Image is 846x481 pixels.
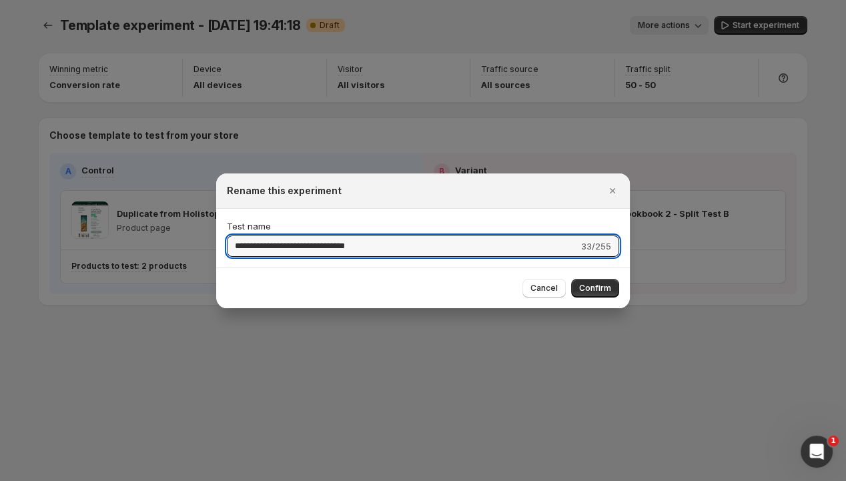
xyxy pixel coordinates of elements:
iframe: Intercom live chat [801,436,833,468]
span: Test name [227,221,271,231]
button: Close [603,181,622,200]
button: Cancel [522,279,566,298]
h2: Rename this experiment [227,184,342,197]
button: Confirm [571,279,619,298]
span: Cancel [530,283,558,294]
span: Confirm [579,283,611,294]
span: 1 [828,436,839,446]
